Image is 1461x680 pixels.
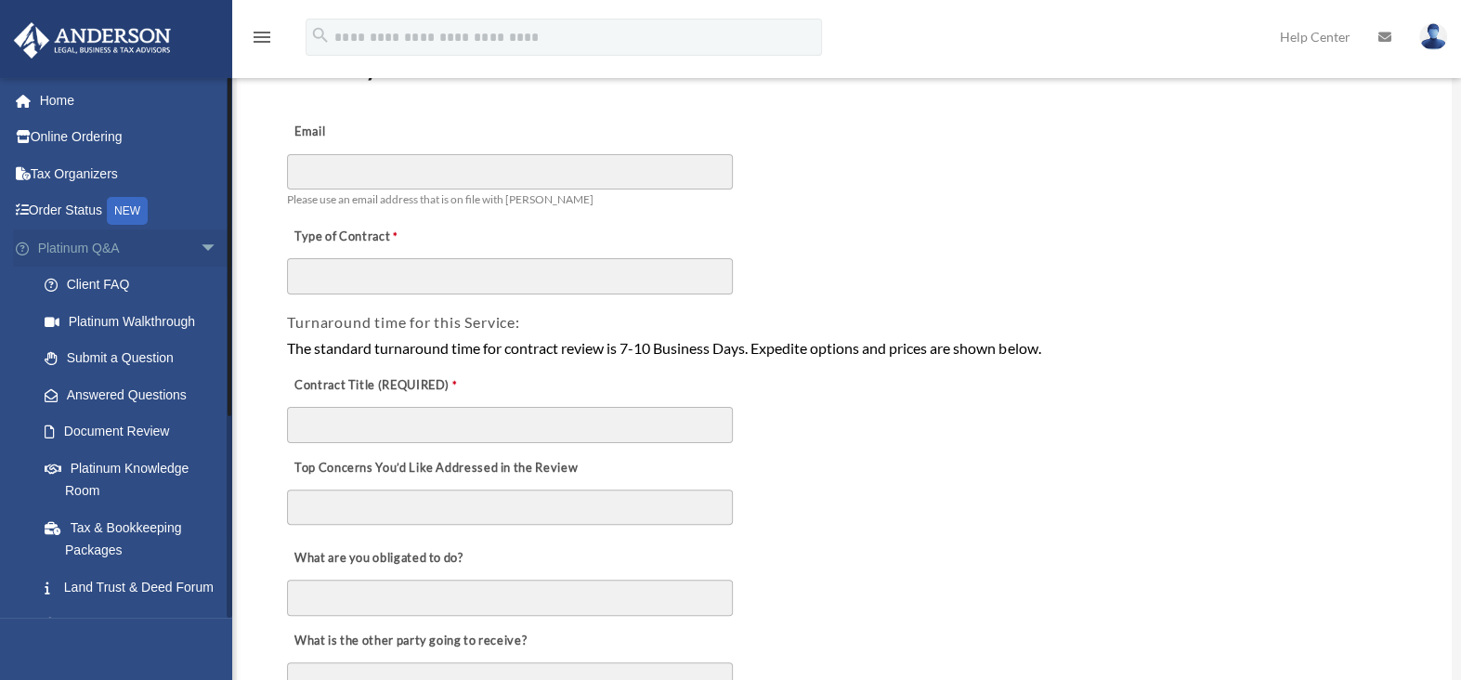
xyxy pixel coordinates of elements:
i: search [310,25,331,46]
i: menu [251,26,273,48]
a: Portal Feedback [26,606,246,643]
a: Submit a Question [26,340,246,377]
span: arrow_drop_down [200,229,237,268]
img: Anderson Advisors Platinum Portal [8,22,176,59]
a: Tax Organizers [13,155,246,192]
label: What is the other party going to receive? [287,628,531,654]
span: Turnaround time for this Service: [287,313,519,331]
a: Platinum Knowledge Room [26,450,246,509]
img: User Pic [1419,23,1447,50]
label: Type of Contract [287,224,473,250]
a: Online Ordering [13,119,246,156]
label: Email [287,120,473,146]
label: Top Concerns You’d Like Addressed in the Review [287,455,582,481]
a: Platinum Q&Aarrow_drop_down [13,229,246,267]
a: Answered Questions [26,376,246,413]
label: What are you obligated to do? [287,545,473,571]
div: The standard turnaround time for contract review is 7-10 Business Days. Expedite options and pric... [287,336,1401,360]
a: Platinum Walkthrough [26,303,246,340]
label: Contract Title (REQUIRED) [287,373,473,399]
a: Document Review [26,413,237,451]
a: Home [13,82,246,119]
a: Client FAQ [26,267,246,304]
div: NEW [107,197,148,225]
a: Tax & Bookkeeping Packages [26,509,246,569]
span: Please use an email address that is on file with [PERSON_NAME] [287,192,594,206]
a: menu [251,33,273,48]
a: Order StatusNEW [13,192,246,230]
a: Land Trust & Deed Forum [26,569,246,606]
